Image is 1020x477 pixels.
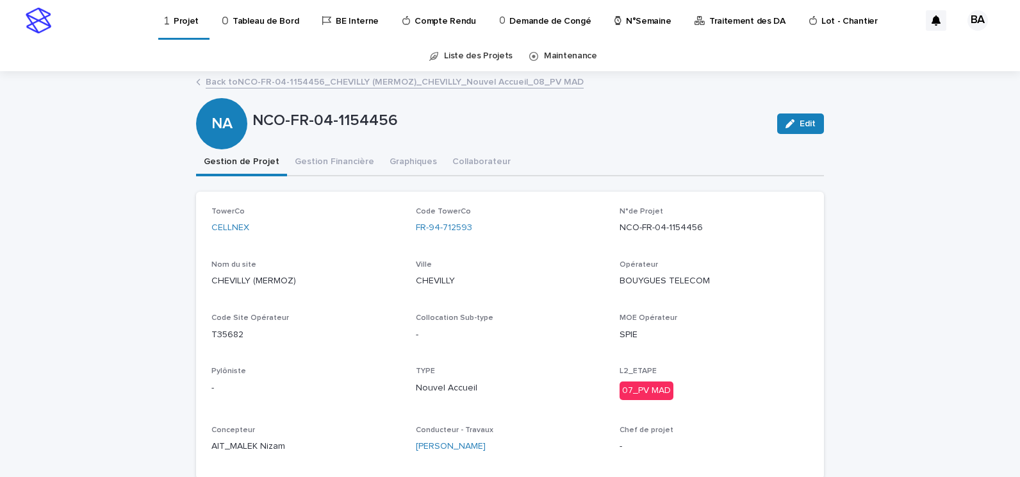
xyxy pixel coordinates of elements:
span: TYPE [416,367,435,375]
span: L2_ETAPE [620,367,657,375]
p: - [620,440,809,453]
p: T35682 [211,328,400,342]
img: stacker-logo-s-only.png [26,8,51,33]
a: Maintenance [544,41,597,71]
span: Pylôniste [211,367,246,375]
button: Gestion de Projet [196,149,287,176]
span: Code TowerCo [416,208,471,215]
span: MOE Opérateur [620,314,677,322]
p: CHEVILLY [416,274,605,288]
span: Edit [800,119,816,128]
button: Edit [777,113,824,134]
span: Code Site Opérateur [211,314,289,322]
p: - [416,328,605,342]
a: [PERSON_NAME] [416,440,486,453]
p: Nouvel Accueil [416,381,605,395]
p: NCO-FR-04-1154456 [620,221,809,235]
span: TowerCo [211,208,245,215]
p: CHEVILLY (MERMOZ) [211,274,400,288]
a: Back toNCO-FR-04-1154456_CHEVILLY (MERMOZ)_CHEVILLY_Nouvel Accueil_08_PV MAD [206,74,584,88]
button: Collaborateur [445,149,518,176]
div: BA [967,10,988,31]
span: Conducteur - Travaux [416,426,493,434]
p: BOUYGUES TELECOM [620,274,809,288]
span: Opérateur [620,261,658,269]
button: Graphiques [382,149,445,176]
div: NA [196,63,247,133]
p: AIT_MALEK Nizam [211,440,400,453]
span: Concepteur [211,426,255,434]
p: SPIE [620,328,809,342]
span: N°de Projet [620,208,663,215]
span: Chef de projet [620,426,673,434]
p: NCO-FR-04-1154456 [252,112,767,130]
a: CELLNEX [211,221,249,235]
span: Ville [416,261,432,269]
span: Collocation Sub-type [416,314,493,322]
button: Gestion Financière [287,149,382,176]
span: Nom du site [211,261,256,269]
p: - [211,381,400,395]
a: FR-94-712593 [416,221,472,235]
a: Liste des Projets [444,41,513,71]
div: 07_PV MAD [620,381,673,400]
